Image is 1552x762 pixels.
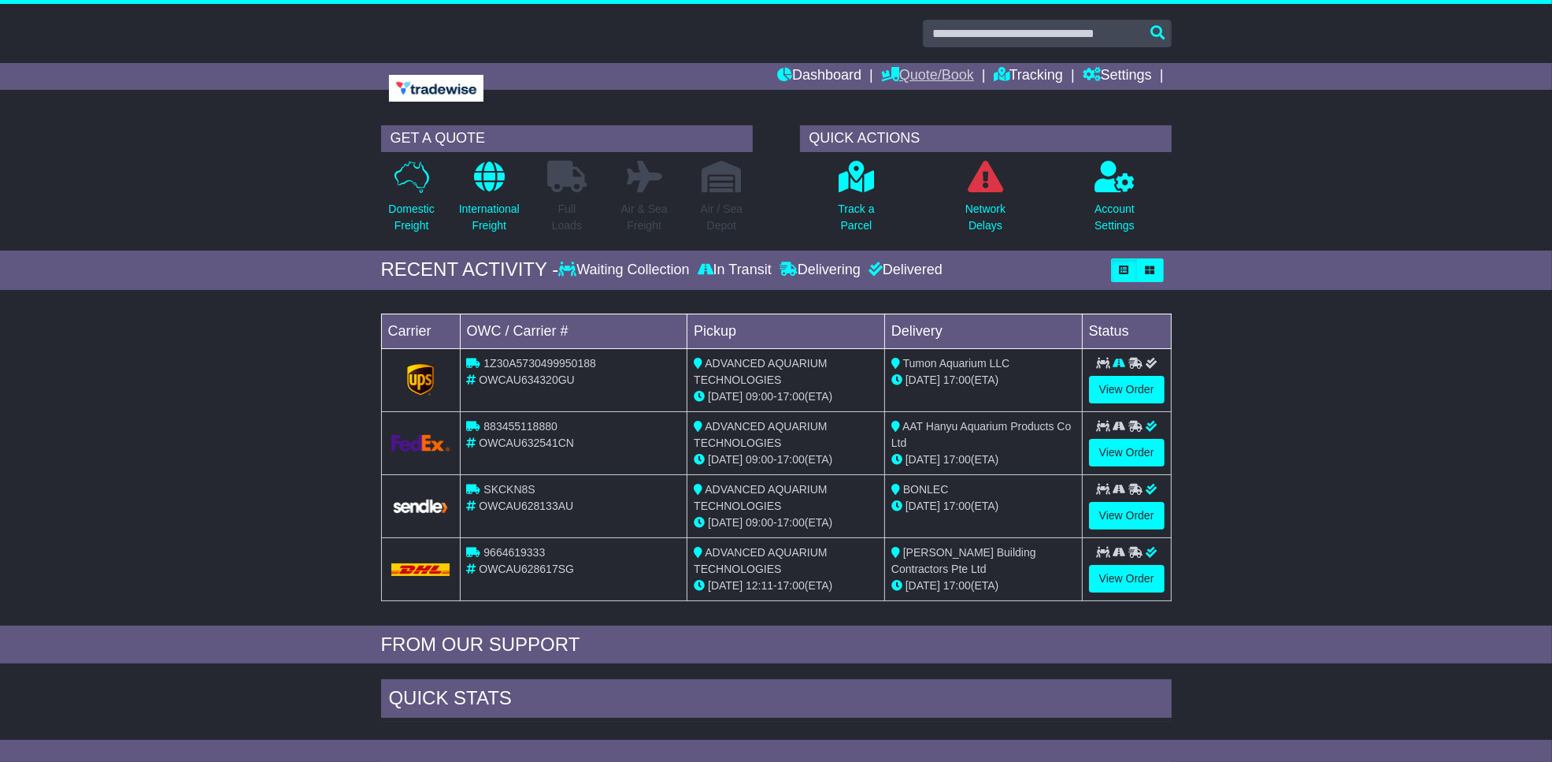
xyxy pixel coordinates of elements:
div: In Transit [694,262,776,279]
span: [DATE] [708,453,743,466]
img: GetCarrierServiceLogo [407,364,434,396]
a: Quote/Book [881,63,974,90]
span: 17:00 [943,453,971,466]
div: GET A QUOTE [381,125,753,152]
a: NetworkDelays [965,160,1006,243]
a: View Order [1089,376,1165,403]
td: OWC / Carrier # [460,314,687,348]
span: 17:00 [777,390,805,403]
div: (ETA) [891,372,1076,388]
td: Deliveries [381,722,1172,762]
p: Air / Sea Depot [701,201,743,234]
span: OWCAU628617SG [479,563,574,575]
span: Tumon Aquarium LLC [903,357,1010,370]
div: (ETA) [891,578,1076,594]
p: Track a Parcel [838,201,874,234]
div: FROM OUR SUPPORT [381,634,1172,656]
div: - (ETA) [694,578,878,594]
a: View Order [1089,502,1165,530]
span: AAT Hanyu Aquarium Products Co Ltd [891,420,1071,449]
span: 883455118880 [483,420,557,433]
span: SKCKN8S [483,483,535,496]
a: Settings [1083,63,1152,90]
div: - (ETA) [694,515,878,531]
span: 09:00 [746,516,773,529]
p: International Freight [459,201,520,234]
span: [DATE] [906,579,940,592]
img: GetCarrierServiceLogo [391,498,450,515]
span: [DATE] [708,390,743,403]
span: [PERSON_NAME] Building Contractors Pte Ltd [891,546,1036,575]
span: ADVANCED AQUARIUM TECHNOLOGIES [694,483,827,512]
div: Waiting Collection [558,262,693,279]
img: DHL.png [391,563,450,576]
span: 17:00 [943,579,971,592]
span: BONLEC [903,483,949,496]
td: Carrier [381,314,460,348]
div: Quick Stats [381,679,1172,722]
span: 17:00 [943,374,971,386]
a: Track aParcel [837,160,875,243]
p: Network Delays [965,201,1006,234]
a: DomesticFreight [387,160,435,243]
span: 17:00 [777,579,805,592]
div: (ETA) [891,452,1076,468]
div: (ETA) [891,498,1076,515]
span: 09:00 [746,453,773,466]
span: OWCAU632541CN [479,437,574,449]
span: [DATE] [708,516,743,529]
a: InternationalFreight [458,160,520,243]
a: View Order [1089,439,1165,466]
span: [DATE] [906,374,940,386]
span: [DATE] [906,500,940,512]
span: [DATE] [906,453,940,466]
p: Full Loads [547,201,587,234]
span: ADVANCED AQUARIUM TECHNOLOGIES [694,546,827,575]
span: 9664619333 [483,546,545,559]
span: OWCAU634320GU [479,374,574,386]
span: [DATE] [708,579,743,592]
div: QUICK ACTIONS [800,125,1172,152]
div: - (ETA) [694,388,878,405]
td: Status [1082,314,1171,348]
span: 17:00 [777,453,805,466]
p: Air & Sea Freight [621,201,668,234]
div: RECENT ACTIVITY - [381,258,559,281]
span: OWCAU628133AU [479,500,573,512]
p: Account Settings [1095,201,1135,234]
a: View Order [1089,565,1165,593]
img: GetCarrierServiceLogo [391,435,450,452]
span: 09:00 [746,390,773,403]
span: ADVANCED AQUARIUM TECHNOLOGIES [694,420,827,449]
a: AccountSettings [1094,160,1135,243]
a: Dashboard [777,63,861,90]
div: - (ETA) [694,452,878,468]
span: 17:00 [777,516,805,529]
a: Tracking [994,63,1063,90]
div: Delivering [776,262,865,279]
p: Domestic Freight [388,201,434,234]
span: 17:00 [943,500,971,512]
td: Delivery [884,314,1082,348]
span: ADVANCED AQUARIUM TECHNOLOGIES [694,357,827,386]
td: Pickup [687,314,885,348]
span: 12:11 [746,579,773,592]
div: Delivered [865,262,943,279]
span: 1Z30A5730499950188 [483,357,595,370]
